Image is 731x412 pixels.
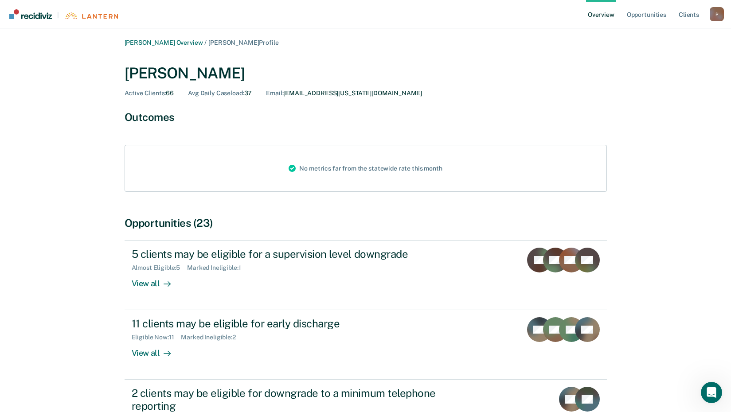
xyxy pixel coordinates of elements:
div: Marked Ineligible : 2 [181,334,242,341]
div: 37 [188,89,252,97]
a: 5 clients may be eligible for a supervision level downgradeAlmost Eligible:5Marked Ineligible:1Vi... [125,240,607,310]
div: View all [132,341,181,358]
span: / [203,39,208,46]
a: [PERSON_NAME] Overview [125,39,203,46]
div: Marked Ineligible : 1 [187,264,248,272]
img: Lantern [64,12,118,19]
a: 11 clients may be eligible for early dischargeEligible Now:11Marked Ineligible:2View all [125,310,607,380]
div: [PERSON_NAME] [125,64,607,82]
span: Email : [266,89,283,97]
div: 66 [125,89,174,97]
div: Eligible Now : 11 [132,334,181,341]
div: [EMAIL_ADDRESS][US_STATE][DOMAIN_NAME] [266,89,422,97]
button: Profile dropdown button [710,7,724,21]
div: Outcomes [125,111,607,124]
div: P [710,7,724,21]
span: [PERSON_NAME] Profile [208,39,278,46]
span: Active Clients : [125,89,166,97]
span: | [52,12,64,19]
div: Almost Eligible : 5 [132,264,188,272]
div: 5 clients may be eligible for a supervision level downgrade [132,248,443,260]
img: Recidiviz [9,9,52,19]
div: No metrics far from the statewide rate this month [281,145,449,191]
span: Avg Daily Caseload : [188,89,244,97]
div: Opportunities (23) [125,217,607,229]
div: View all [132,272,181,289]
iframe: Intercom live chat [701,382,722,403]
div: 11 clients may be eligible for early discharge [132,317,443,330]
